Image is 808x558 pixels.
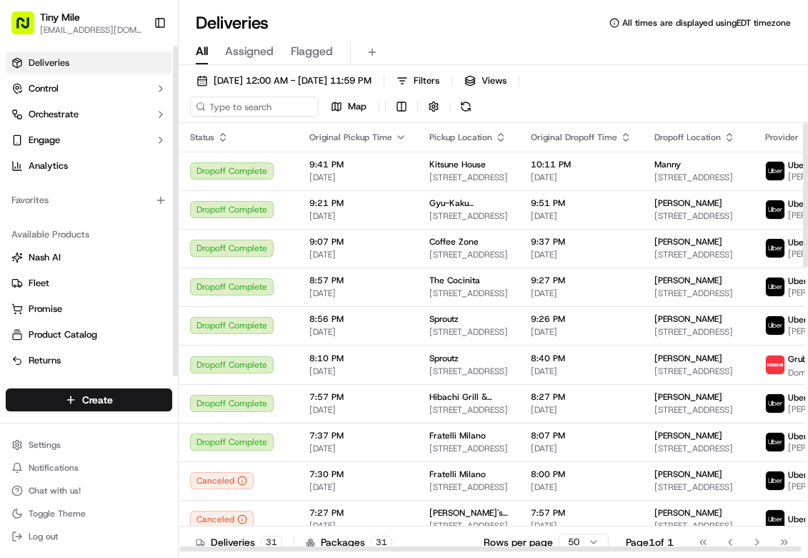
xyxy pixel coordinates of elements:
span: Create [82,393,113,407]
span: 7:57 PM [531,507,632,519]
span: 8:56 PM [309,313,407,325]
span: [PERSON_NAME] [654,469,722,480]
span: 9:27 PM [531,275,632,286]
button: Settings [6,435,172,455]
span: [STREET_ADDRESS] [429,288,508,299]
span: 9:26 PM [531,313,632,325]
img: 5e692f75ce7d37001a5d71f1 [766,356,784,374]
span: Orchestrate [29,108,79,121]
button: Filters [390,71,446,91]
span: Notifications [29,462,79,474]
button: Notifications [6,458,172,478]
span: Status [190,132,214,143]
span: [DATE] [309,366,407,377]
span: 8:07 PM [531,430,632,441]
a: Returns [11,354,166,367]
span: [DATE] [309,404,407,416]
p: Rows per page [484,535,553,549]
img: uber-new-logo.jpeg [766,162,784,180]
span: Analytics [29,160,68,172]
span: [PERSON_NAME] [654,313,722,325]
span: Fratelli Milano [429,430,486,441]
h1: Deliveries [196,11,269,34]
span: Coffee Zone [429,236,479,248]
span: Views [482,74,507,87]
span: [DATE] [309,443,407,454]
span: Uber [788,392,807,403]
button: Nash AI [6,246,172,269]
button: Map [324,97,373,117]
span: [PERSON_NAME] [654,197,722,209]
span: Dropoff Location [654,132,721,143]
button: Fleet [6,272,172,295]
a: Fleet [11,277,166,290]
span: [DATE] [531,443,632,454]
span: 10:11 PM [531,159,632,170]
span: Fleet [29,277,49,290]
span: Hibachi Grill & Noodle Bar (Brickell) [429,391,508,403]
a: Promise [11,303,166,315]
button: Product Catalog [6,323,172,346]
span: The Cocinita [429,275,480,286]
span: [STREET_ADDRESS] [654,249,742,260]
img: uber-new-logo.jpeg [766,433,784,451]
div: Favorites [6,189,172,212]
button: Canceled [190,511,254,528]
span: Original Dropoff Time [531,132,617,143]
span: [STREET_ADDRESS] [654,481,742,493]
img: uber-new-logo.jpeg [766,200,784,219]
img: uber-new-logo.jpeg [766,239,784,258]
span: 7:30 PM [309,469,407,480]
div: Available Products [6,223,172,246]
span: Deliveries [29,57,69,69]
span: [DATE] [531,326,632,338]
button: Log out [6,527,172,547]
span: [DATE] 12:00 AM - [DATE] 11:59 PM [214,74,371,87]
button: [DATE] 12:00 AM - [DATE] 11:59 PM [190,71,378,91]
span: Returns [29,354,61,367]
span: [DATE] [309,481,407,493]
img: uber-new-logo.jpeg [766,316,784,335]
span: [STREET_ADDRESS] [429,326,508,338]
span: 8:10 PM [309,353,407,364]
a: Product Catalog [11,328,166,341]
span: [STREET_ADDRESS] [429,520,508,532]
span: [PERSON_NAME] [654,275,722,286]
span: [PERSON_NAME] [654,353,722,364]
span: Provider [765,132,799,143]
span: Original Pickup Time [309,132,392,143]
span: [DATE] [531,404,632,416]
span: [DATE] [531,249,632,260]
div: 31 [261,536,282,549]
span: [STREET_ADDRESS] [654,366,742,377]
span: [PERSON_NAME] [654,391,722,403]
div: Deliveries [196,535,282,549]
input: Type to search [190,97,319,117]
span: 8:27 PM [531,391,632,403]
button: Orchestrate [6,103,172,126]
span: [DATE] [531,520,632,532]
span: 8:40 PM [531,353,632,364]
span: Assigned [225,43,274,60]
span: Fratelli Milano [429,469,486,480]
span: Log out [29,531,58,542]
span: Uber [788,275,807,287]
span: Product Catalog [29,328,97,341]
button: Tiny Mile [40,10,80,24]
span: [STREET_ADDRESS] [429,210,508,222]
span: Uber [788,160,807,171]
span: Gyu-Kaku Japanese BBQ [429,197,508,209]
img: uber-new-logo.jpeg [766,471,784,490]
img: uber-new-logo.jpeg [766,278,784,296]
span: [STREET_ADDRESS] [654,172,742,183]
span: Uber [788,514,807,525]
span: Sproutz [429,353,459,364]
button: Canceled [190,472,254,489]
button: Refresh [456,97,476,117]
span: Control [29,82,59,95]
span: [DATE] [309,249,407,260]
span: [STREET_ADDRESS] [654,443,742,454]
span: 7:27 PM [309,507,407,519]
span: Uber [788,469,807,481]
